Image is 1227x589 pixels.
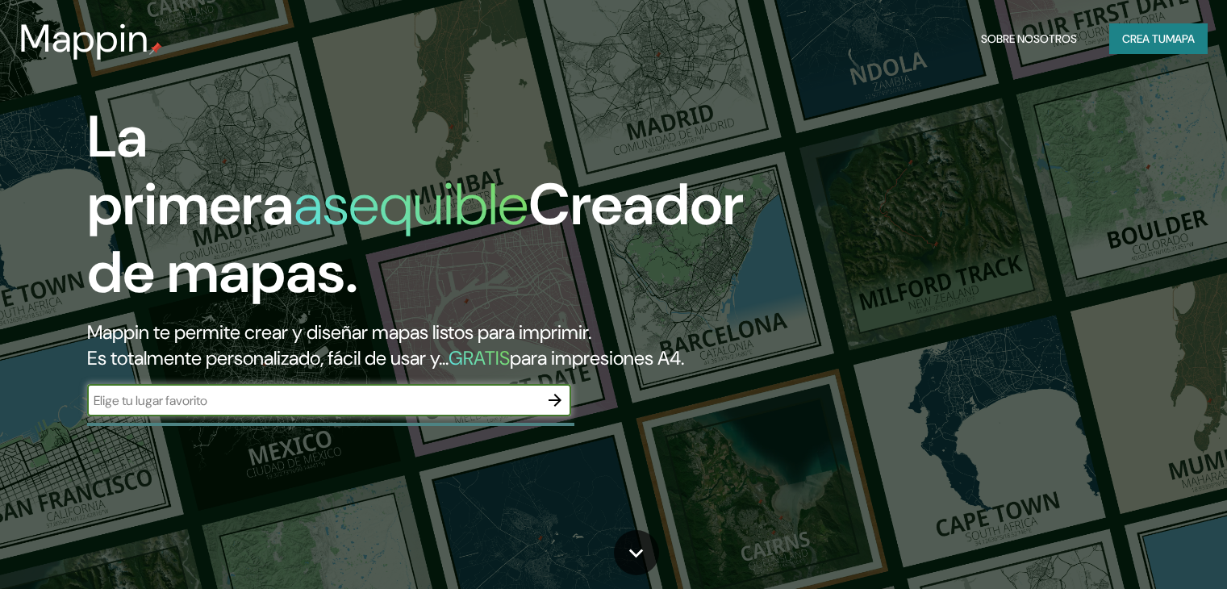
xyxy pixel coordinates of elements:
[294,167,528,242] font: asequible
[87,320,591,345] font: Mappin te permite crear y diseñar mapas listos para imprimir.
[149,42,162,55] img: pin de mapeo
[87,345,449,370] font: Es totalmente personalizado, fácil de usar y...
[19,13,149,64] font: Mappin
[1166,31,1195,46] font: mapa
[87,167,744,310] font: Creador de mapas.
[87,99,294,242] font: La primera
[1122,31,1166,46] font: Crea tu
[449,345,510,370] font: GRATIS
[1109,23,1208,54] button: Crea tumapa
[981,31,1077,46] font: Sobre nosotros
[510,345,684,370] font: para impresiones A4.
[975,23,1083,54] button: Sobre nosotros
[1083,526,1209,571] iframe: Help widget launcher
[87,391,539,410] input: Elige tu lugar favorito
